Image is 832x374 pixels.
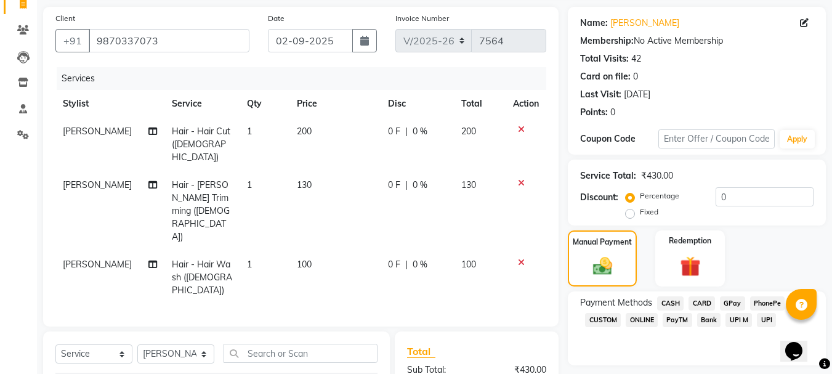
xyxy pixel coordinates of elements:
[63,179,132,190] span: [PERSON_NAME]
[658,129,775,148] input: Enter Offer / Coupon Code
[268,13,285,24] label: Date
[725,313,752,327] span: UPI M
[506,90,546,118] th: Action
[640,190,679,201] label: Percentage
[381,90,454,118] th: Disc
[780,130,815,148] button: Apply
[240,90,289,118] th: Qty
[720,296,745,311] span: GPay
[610,106,615,119] div: 0
[580,106,608,119] div: Points:
[454,90,506,118] th: Total
[413,125,427,138] span: 0 %
[580,70,631,83] div: Card on file:
[247,259,252,270] span: 1
[172,126,230,163] span: Hair - Hair Cut ([DEMOGRAPHIC_DATA])
[461,259,476,270] span: 100
[172,259,232,296] span: Hair - Hair Wash ([DEMOGRAPHIC_DATA])
[413,258,427,271] span: 0 %
[580,17,608,30] div: Name:
[413,179,427,192] span: 0 %
[247,179,252,190] span: 1
[580,35,634,47] div: Membership:
[641,169,673,182] div: ₹430.00
[580,52,629,65] div: Total Visits:
[757,313,776,327] span: UPI
[388,179,400,192] span: 0 F
[388,125,400,138] span: 0 F
[57,67,555,90] div: Services
[405,258,408,271] span: |
[631,52,641,65] div: 42
[750,296,785,311] span: PhonePe
[63,126,132,137] span: [PERSON_NAME]
[55,90,164,118] th: Stylist
[580,296,652,309] span: Payment Methods
[297,259,312,270] span: 100
[669,235,711,246] label: Redemption
[224,344,378,363] input: Search or Scan
[587,255,618,277] img: _cash.svg
[610,17,679,30] a: [PERSON_NAME]
[297,126,312,137] span: 200
[297,179,312,190] span: 130
[388,258,400,271] span: 0 F
[640,206,658,217] label: Fixed
[164,90,240,118] th: Service
[89,29,249,52] input: Search by Name/Mobile/Email/Code
[780,325,820,362] iframe: chat widget
[580,169,636,182] div: Service Total:
[395,13,449,24] label: Invoice Number
[405,179,408,192] span: |
[405,125,408,138] span: |
[657,296,684,311] span: CASH
[633,70,638,83] div: 0
[580,88,621,101] div: Last Visit:
[626,313,658,327] span: ONLINE
[580,132,658,145] div: Coupon Code
[697,313,721,327] span: Bank
[624,88,650,101] div: [DATE]
[55,13,75,24] label: Client
[289,90,381,118] th: Price
[580,35,814,47] div: No Active Membership
[585,313,621,327] span: CUSTOM
[63,259,132,270] span: [PERSON_NAME]
[461,126,476,137] span: 200
[580,191,618,204] div: Discount:
[55,29,90,52] button: +91
[461,179,476,190] span: 130
[663,313,692,327] span: PayTM
[573,237,632,248] label: Manual Payment
[674,254,707,279] img: _gift.svg
[407,345,435,358] span: Total
[689,296,715,311] span: CARD
[247,126,252,137] span: 1
[172,179,230,242] span: Hair - [PERSON_NAME] Trimming ([DEMOGRAPHIC_DATA])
